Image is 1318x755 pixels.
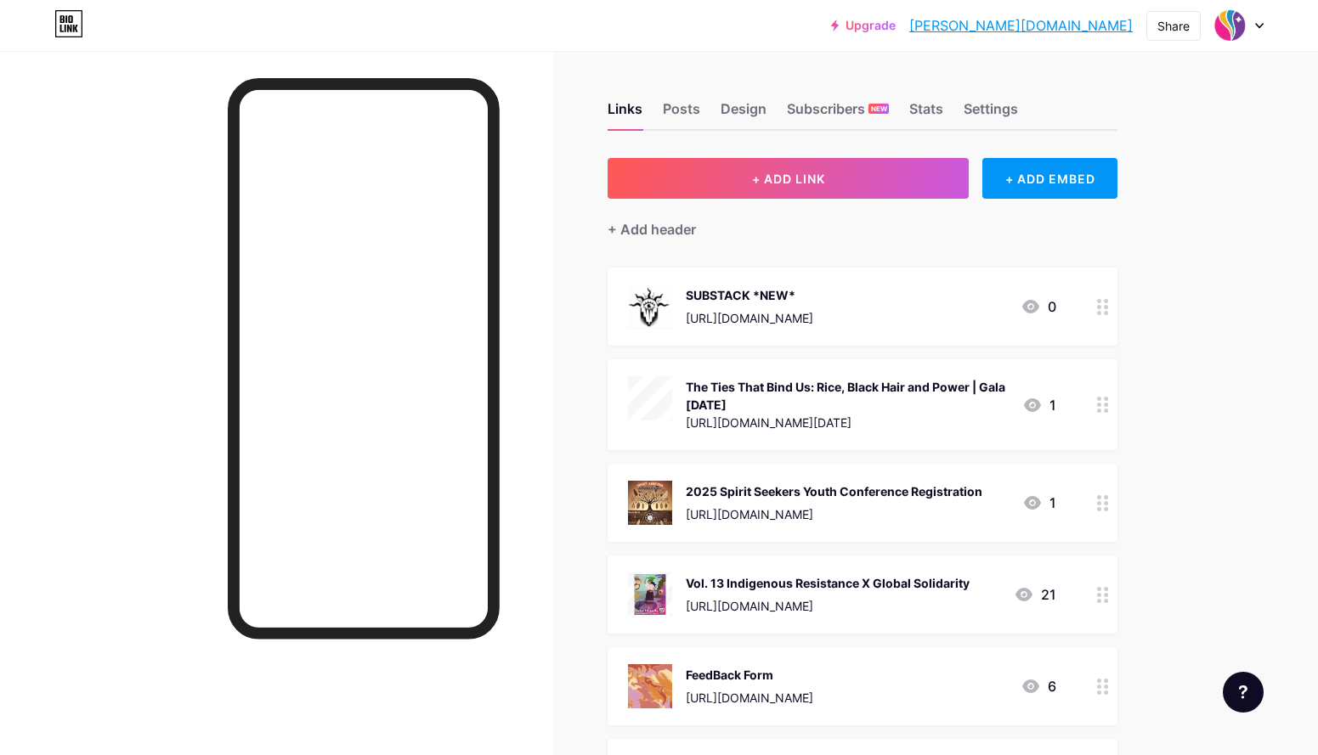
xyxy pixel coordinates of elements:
div: 0 [1021,296,1056,317]
div: 1 [1022,493,1056,513]
img: SUBSTACK *NEW* [628,285,672,329]
img: Bipan Magazine [1213,9,1246,42]
div: Share [1157,17,1190,35]
div: [URL][DOMAIN_NAME] [686,689,813,707]
img: 2025 Spirit Seekers Youth Conference Registration [628,481,672,525]
div: SUBSTACK *NEW* [686,286,813,304]
div: 21 [1014,584,1056,605]
div: + Add header [608,219,696,239]
img: Vol. 13 Indigenous Resistance X Global Solidarity [628,572,672,617]
div: [URL][DOMAIN_NAME] [686,309,813,327]
div: [URL][DOMAIN_NAME][DATE] [686,414,1009,431]
div: Subscribers [787,99,889,129]
button: + ADD LINK [608,158,969,199]
div: Links [608,99,642,129]
div: 6 [1021,676,1056,696]
span: + ADD LINK [752,172,825,186]
div: [URL][DOMAIN_NAME] [686,505,982,523]
div: The Ties That Bind Us: Rice, Black Hair and Power | Gala [DATE] [686,378,1009,414]
div: 1 [1022,395,1056,415]
img: FeedBack Form [628,664,672,708]
div: Stats [909,99,943,129]
div: Posts [663,99,700,129]
span: NEW [871,104,887,114]
div: + ADD EMBED [982,158,1117,199]
div: Design [721,99,766,129]
a: [PERSON_NAME][DOMAIN_NAME] [909,15,1133,36]
div: 2025 Spirit Seekers Youth Conference Registration [686,482,982,500]
a: Upgrade [831,19,896,32]
div: [URL][DOMAIN_NAME] [686,597,970,615]
div: Vol. 13 Indigenous Resistance X Global Solidarity [686,574,970,592]
div: Settings [964,99,1018,129]
div: FeedBack Form [686,666,813,684]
